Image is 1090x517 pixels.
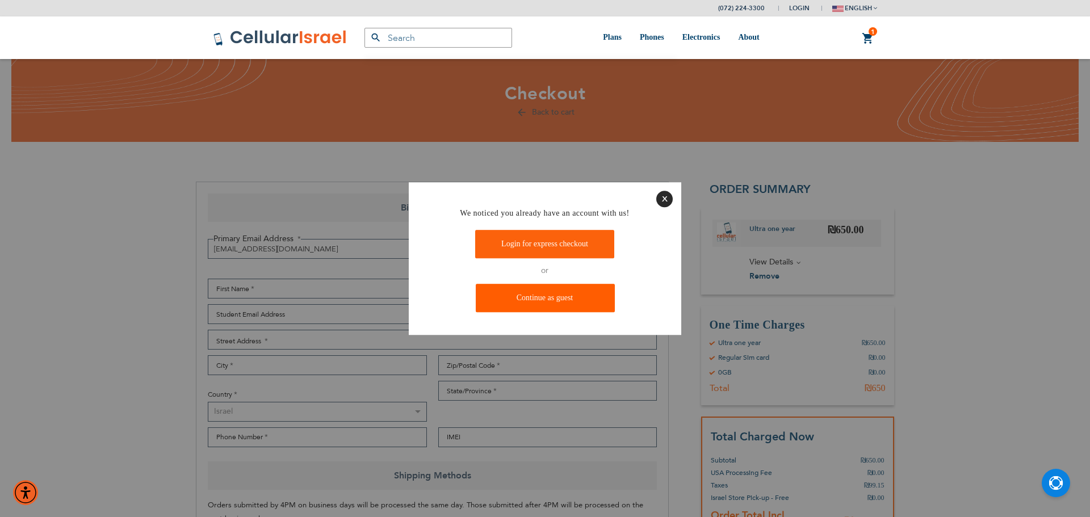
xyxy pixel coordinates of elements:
h4: We noticed you already have an account with us! [417,208,673,219]
img: Cellular Israel Logo [213,30,347,47]
a: Continue as guest [476,284,615,312]
p: or [417,264,673,279]
img: english [832,6,844,12]
span: Login [789,4,810,12]
div: Accessibility Menu [13,480,38,505]
a: Login for express checkout [476,230,615,259]
span: About [738,33,759,41]
a: (072) 224-3300 [718,4,765,12]
span: 1 [871,27,875,36]
a: About [738,16,759,59]
a: 1 [862,32,874,45]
